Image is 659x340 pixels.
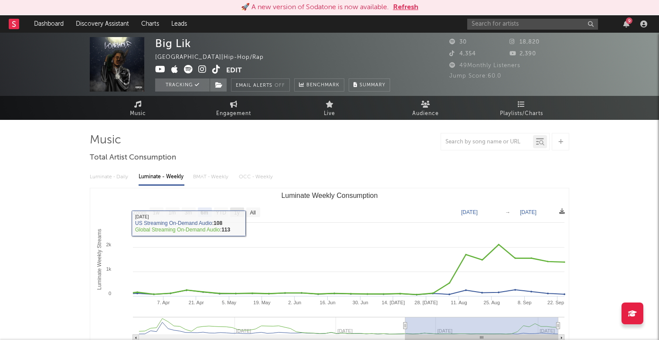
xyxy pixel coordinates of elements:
[449,51,476,57] span: 4,354
[241,2,389,13] div: 🚀 A new version of Sodatone is now available.
[200,210,208,216] text: 6m
[133,210,146,216] text: Zoom
[253,300,271,305] text: 19. May
[157,300,170,305] text: 7. Apr
[281,192,377,199] text: Luminate Weekly Consumption
[169,210,176,216] text: 1m
[505,209,510,215] text: →
[623,20,629,27] button: 9
[382,300,405,305] text: 14. [DATE]
[189,300,204,305] text: 21. Apr
[130,109,146,119] span: Music
[626,17,632,24] div: 9
[467,19,598,30] input: Search for artists
[461,209,478,215] text: [DATE]
[412,109,439,119] span: Audience
[393,2,418,13] button: Refresh
[500,109,543,119] span: Playlists/Charts
[139,170,184,184] div: Luminate - Weekly
[520,209,537,215] text: [DATE]
[106,242,111,247] text: 2k
[320,300,336,305] text: 16. Jun
[449,73,501,79] span: Jump Score: 60.0
[231,78,290,92] button: Email AlertsOff
[518,300,532,305] text: 8. Sep
[155,52,274,63] div: [GEOGRAPHIC_DATA] | Hip-Hop/Rap
[360,83,385,88] span: Summary
[324,109,335,119] span: Live
[70,15,135,33] a: Discovery Assistant
[377,96,473,120] a: Audience
[216,210,226,216] text: YTD
[222,300,237,305] text: 5. May
[90,153,176,163] span: Total Artist Consumption
[306,80,340,91] span: Benchmark
[250,210,255,216] text: All
[106,266,111,272] text: 1k
[226,65,242,76] button: Edit
[288,300,301,305] text: 2. Jun
[294,78,344,92] a: Benchmark
[473,96,569,120] a: Playlists/Charts
[216,109,251,119] span: Engagement
[449,39,467,45] span: 30
[186,96,282,120] a: Engagement
[153,210,160,216] text: 1w
[414,300,438,305] text: 28. [DATE]
[96,229,102,290] text: Luminate Weekly Streams
[451,300,467,305] text: 11. Aug
[165,15,193,33] a: Leads
[155,78,210,92] button: Tracking
[135,15,165,33] a: Charts
[275,83,285,88] em: Off
[441,139,533,146] input: Search by song name or URL
[234,210,240,216] text: 1y
[547,300,564,305] text: 22. Sep
[282,96,377,120] a: Live
[449,63,520,68] span: 49 Monthly Listeners
[484,300,500,305] text: 25. Aug
[185,210,192,216] text: 3m
[353,300,368,305] text: 30. Jun
[28,15,70,33] a: Dashboard
[155,37,191,50] div: Big Lik
[109,291,111,296] text: 0
[90,96,186,120] a: Music
[510,39,540,45] span: 18,820
[349,78,390,92] button: Summary
[510,51,536,57] span: 2,390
